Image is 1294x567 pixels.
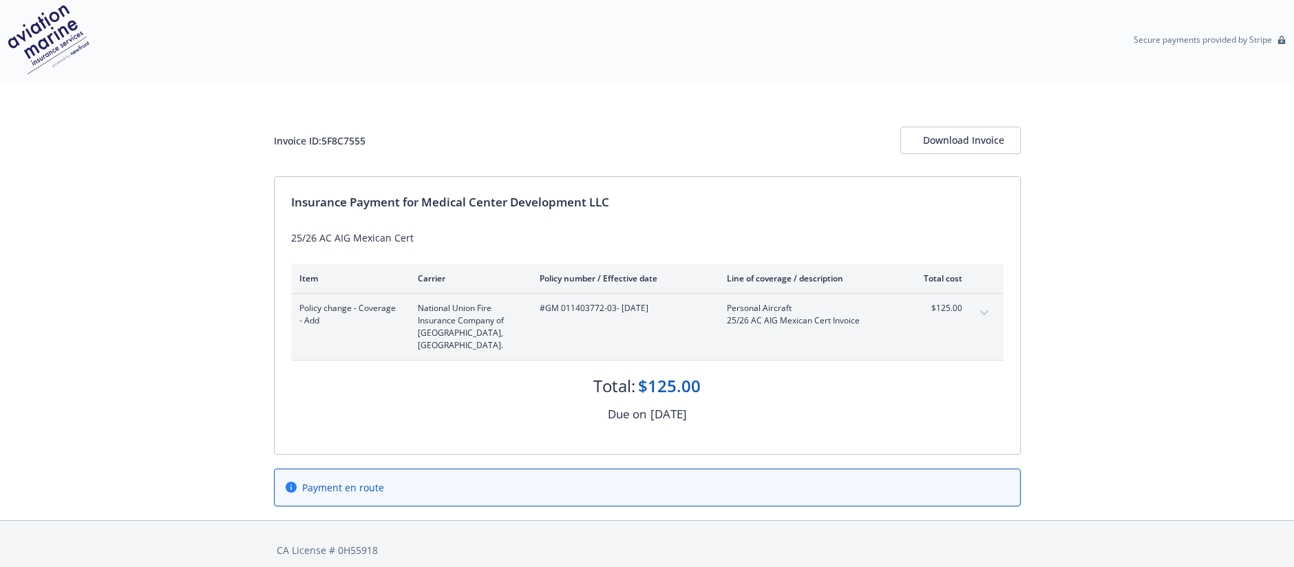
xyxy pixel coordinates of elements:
span: $125.00 [911,302,962,314]
div: Policy number / Effective date [540,272,705,284]
div: Download Invoice [923,127,998,153]
div: $125.00 [638,374,701,398]
div: CA License # 0H55918 [277,543,1018,557]
div: Carrier [418,272,518,284]
button: expand content [973,302,995,324]
div: Due on [608,405,646,423]
button: Download Invoice [900,127,1021,154]
span: #GM 011403772-03 - [DATE] [540,302,705,314]
span: National Union Fire Insurance Company of [GEOGRAPHIC_DATA], [GEOGRAPHIC_DATA]. [418,302,518,352]
div: Item [299,272,396,284]
div: 25/26 AC AIG Mexican Cert [291,231,1004,245]
span: 25/26 AC AIG Mexican Cert Invoice [727,314,889,327]
div: Total cost [911,272,962,284]
span: Payment en route [302,480,384,495]
div: Invoice ID: 5F8C7555 [274,133,365,148]
p: Secure payments provided by Stripe [1134,34,1272,45]
span: Personal Aircraft25/26 AC AIG Mexican Cert Invoice [727,302,889,327]
div: Line of coverage / description [727,272,889,284]
div: [DATE] [650,405,687,423]
div: Total: [593,374,635,398]
div: Insurance Payment for Medical Center Development LLC [291,193,1004,211]
div: Policy change - Coverage - AddNational Union Fire Insurance Company of [GEOGRAPHIC_DATA], [GEOGRA... [291,294,1004,360]
span: Personal Aircraft [727,302,889,314]
span: Policy change - Coverage - Add [299,302,396,327]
